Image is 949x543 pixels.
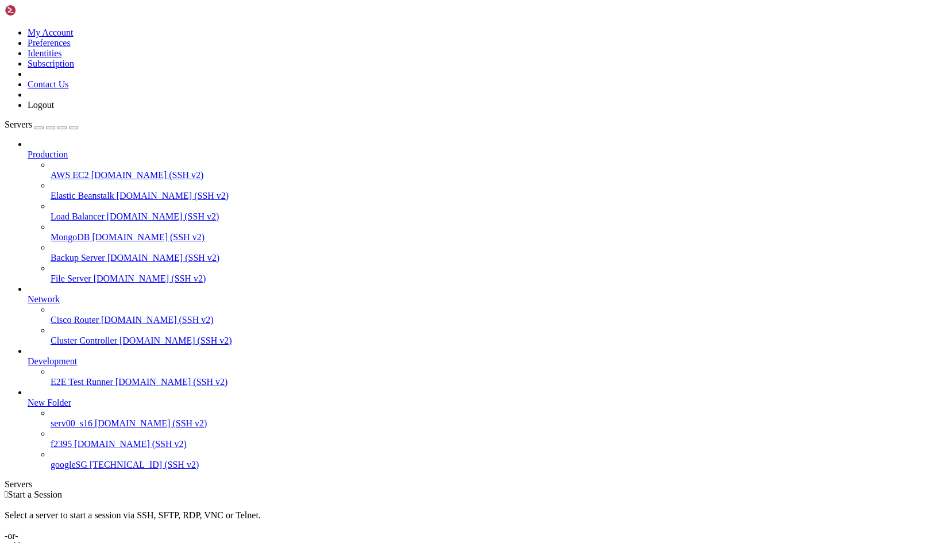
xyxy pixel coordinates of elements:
[28,59,74,68] a: Subscription
[5,5,71,16] img: Shellngn
[8,490,62,499] span: Start a Session
[94,274,206,283] span: [DOMAIN_NAME] (SSH v2)
[51,211,944,222] a: Load Balancer [DOMAIN_NAME] (SSH v2)
[28,139,944,284] li: Production
[51,377,113,387] span: E2E Test Runner
[51,325,944,346] li: Cluster Controller [DOMAIN_NAME] (SSH v2)
[51,439,944,449] a: f2395 [DOMAIN_NAME] (SSH v2)
[28,28,74,37] a: My Account
[51,170,944,180] a: AWS EC2 [DOMAIN_NAME] (SSH v2)
[28,356,944,367] a: Development
[101,315,214,325] span: [DOMAIN_NAME] (SSH v2)
[74,439,187,449] span: [DOMAIN_NAME] (SSH v2)
[28,294,60,304] span: Network
[28,48,62,58] a: Identities
[51,418,944,429] a: serv00_s16 [DOMAIN_NAME] (SSH v2)
[92,232,205,242] span: [DOMAIN_NAME] (SSH v2)
[51,336,117,345] span: Cluster Controller
[51,418,92,428] span: serv00_s16
[91,170,204,180] span: [DOMAIN_NAME] (SSH v2)
[51,180,944,201] li: Elastic Beanstalk [DOMAIN_NAME] (SSH v2)
[51,315,99,325] span: Cisco Router
[117,191,229,201] span: [DOMAIN_NAME] (SSH v2)
[51,429,944,449] li: f2395 [DOMAIN_NAME] (SSH v2)
[51,439,72,449] span: f2395
[95,418,207,428] span: [DOMAIN_NAME] (SSH v2)
[51,460,944,470] a: googleSG [TECHNICAL_ID] (SSH v2)
[28,398,944,408] a: New Folder
[28,79,69,89] a: Contact Us
[5,479,944,490] div: Servers
[51,160,944,180] li: AWS EC2 [DOMAIN_NAME] (SSH v2)
[51,367,944,387] li: E2E Test Runner [DOMAIN_NAME] (SSH v2)
[5,120,32,129] span: Servers
[115,377,228,387] span: [DOMAIN_NAME] (SSH v2)
[51,232,90,242] span: MongoDB
[51,170,89,180] span: AWS EC2
[28,149,944,160] a: Production
[51,253,944,263] a: Backup Server [DOMAIN_NAME] (SSH v2)
[51,201,944,222] li: Load Balancer [DOMAIN_NAME] (SSH v2)
[28,294,944,305] a: Network
[107,253,220,263] span: [DOMAIN_NAME] (SSH v2)
[51,408,944,429] li: serv00_s16 [DOMAIN_NAME] (SSH v2)
[28,38,71,48] a: Preferences
[51,253,105,263] span: Backup Server
[28,356,77,366] span: Development
[5,120,78,129] a: Servers
[51,377,944,387] a: E2E Test Runner [DOMAIN_NAME] (SSH v2)
[28,100,54,110] a: Logout
[51,242,944,263] li: Backup Server [DOMAIN_NAME] (SSH v2)
[51,263,944,284] li: File Server [DOMAIN_NAME] (SSH v2)
[51,191,944,201] a: Elastic Beanstalk [DOMAIN_NAME] (SSH v2)
[51,274,91,283] span: File Server
[51,274,944,284] a: File Server [DOMAIN_NAME] (SSH v2)
[107,211,219,221] span: [DOMAIN_NAME] (SSH v2)
[28,387,944,470] li: New Folder
[28,284,944,346] li: Network
[51,211,105,221] span: Load Balancer
[28,149,68,159] span: Production
[51,315,944,325] a: Cisco Router [DOMAIN_NAME] (SSH v2)
[51,305,944,325] li: Cisco Router [DOMAIN_NAME] (SSH v2)
[51,222,944,242] li: MongoDB [DOMAIN_NAME] (SSH v2)
[119,336,232,345] span: [DOMAIN_NAME] (SSH v2)
[28,398,71,407] span: New Folder
[51,191,114,201] span: Elastic Beanstalk
[51,336,944,346] a: Cluster Controller [DOMAIN_NAME] (SSH v2)
[51,232,944,242] a: MongoDB [DOMAIN_NAME] (SSH v2)
[51,460,87,469] span: googleSG
[28,346,944,387] li: Development
[5,490,8,499] span: 
[90,460,199,469] span: [TECHNICAL_ID] (SSH v2)
[51,449,944,470] li: googleSG [TECHNICAL_ID] (SSH v2)
[5,500,944,541] div: Select a server to start a session via SSH, SFTP, RDP, VNC or Telnet. -or-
